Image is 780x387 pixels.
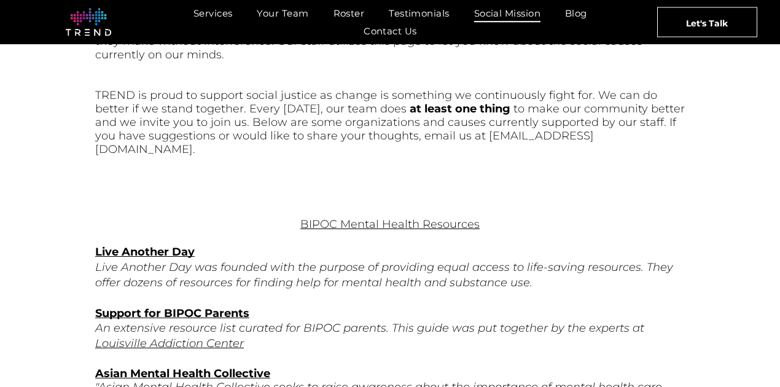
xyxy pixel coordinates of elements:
a: Asian Mental Health Collective [95,367,270,380]
span: Let's Talk [686,7,728,38]
a: Testimonials [376,4,461,22]
span: at least one thing [410,102,510,115]
span: TREND is proud to support social justice as change is something we continuously fight for. We can... [95,88,657,115]
a: Blog [553,4,599,22]
span: An extensive resource list curated for BIPOC parents. This guide was put together by the experts at [95,321,644,335]
a: Live Another Day [95,245,195,259]
a: Louisville Addiction Center [95,337,244,350]
iframe: Chat Widget [719,328,780,387]
span: BIPOC Mental Health Resources [300,217,480,231]
a: Contact Us [351,22,429,40]
img: logo [66,8,111,36]
a: Services [181,4,245,22]
a: Let's Talk [657,7,757,37]
span: to make our community better and we invite you to join us. Below are some organizations and cause... [95,102,685,156]
a: Social Mission [462,4,553,22]
span: Live Another Day was founded with the purpose of providing equal access to life-saving resources.... [95,260,673,289]
a: Roster [321,4,377,22]
a: Support for BIPOC Parents [95,307,249,320]
a: Your Team [244,4,321,22]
